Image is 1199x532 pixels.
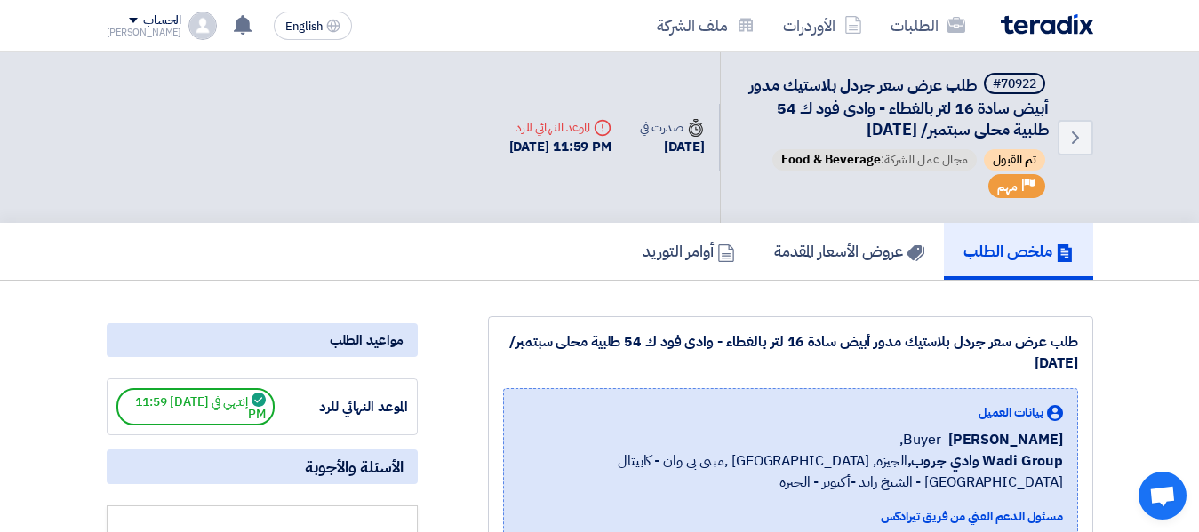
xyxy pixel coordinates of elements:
[643,4,769,46] a: ملف الشركة
[285,20,323,33] span: English
[984,149,1045,171] span: تم القبول
[503,331,1078,374] div: طلب عرض سعر جردل بلاستيك مدور أبيض سادة 16 لتر بالغطاء - وادى فود ك 54 طلبية محلى سبتمبر/ [DATE]
[107,323,418,357] div: مواعيد الطلب
[107,28,182,37] div: [PERSON_NAME]
[749,73,1049,141] span: طلب عرض سعر جردل بلاستيك مدور أبيض سادة 16 لتر بالغطاء - وادى فود ك 54 طلبية محلى سبتمبر/ [DATE]
[772,149,977,171] span: مجال عمل الشركة:
[907,450,1063,472] b: Wadi Group وادي جروب,
[769,4,876,46] a: الأوردرات
[899,429,940,450] span: Buyer,
[755,223,944,280] a: عروض الأسعار المقدمة
[143,13,181,28] div: الحساب
[1001,14,1093,35] img: Teradix logo
[774,241,924,261] h5: عروض الأسعار المقدمة
[518,450,1063,493] span: الجيزة, [GEOGRAPHIC_DATA] ,مبنى بى وان - كابيتال [GEOGRAPHIC_DATA] - الشيخ زايد -أكتوبر - الجيزه
[876,4,979,46] a: الطلبات
[509,118,612,137] div: الموعد النهائي للرد
[188,12,217,40] img: profile_test.png
[742,73,1049,140] h5: طلب عرض سعر جردل بلاستيك مدور أبيض سادة 16 لتر بالغطاء - وادى فود ك 54 طلبية محلى سبتمبر/ نوفمبر ...
[643,241,735,261] h5: أوامر التوريد
[305,457,404,477] span: الأسئلة والأجوبة
[640,118,704,137] div: صدرت في
[275,397,408,417] div: الموعد النهائي للرد
[963,241,1074,261] h5: ملخص الطلب
[640,137,704,157] div: [DATE]
[1139,472,1187,520] a: Open chat
[623,223,755,280] a: أوامر التوريد
[116,388,275,425] span: إنتهي في [DATE] 11:59 PM
[997,179,1018,195] span: مهم
[781,150,881,169] span: Food & Beverage
[993,78,1036,91] div: #70922
[944,223,1093,280] a: ملخص الطلب
[948,429,1063,450] span: [PERSON_NAME]
[518,507,1063,526] div: مسئول الدعم الفني من فريق تيرادكس
[274,12,352,40] button: English
[979,403,1043,422] span: بيانات العميل
[509,137,612,157] div: [DATE] 11:59 PM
